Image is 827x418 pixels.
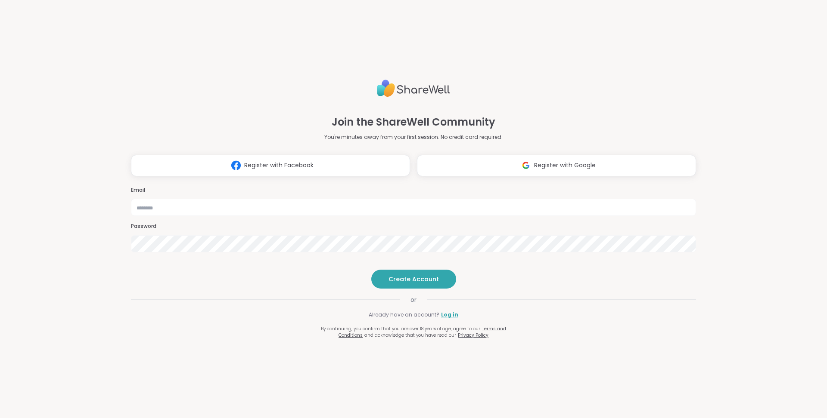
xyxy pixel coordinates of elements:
[441,311,458,319] a: Log in
[364,332,456,338] span: and acknowledge that you have read our
[417,155,696,176] button: Register with Google
[324,133,503,141] p: You're minutes away from your first session. No credit card required.
[244,161,314,170] span: Register with Facebook
[371,270,456,289] button: Create Account
[131,223,696,230] h3: Password
[518,157,534,173] img: ShareWell Logomark
[458,332,488,338] a: Privacy Policy
[377,76,450,101] img: ShareWell Logo
[339,326,506,338] a: Terms and Conditions
[131,155,410,176] button: Register with Facebook
[369,311,439,319] span: Already have an account?
[400,295,427,304] span: or
[321,326,480,332] span: By continuing, you confirm that you are over 18 years of age, agree to our
[131,187,696,194] h3: Email
[534,161,596,170] span: Register with Google
[228,157,244,173] img: ShareWell Logomark
[332,114,495,130] h1: Join the ShareWell Community
[389,275,439,283] span: Create Account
